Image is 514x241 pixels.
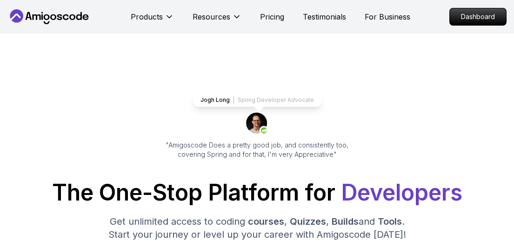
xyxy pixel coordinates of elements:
[131,11,163,22] p: Products
[290,216,326,227] span: Quizzes
[193,11,241,30] button: Resources
[246,113,268,135] img: josh long
[200,96,230,104] p: Jogh Long
[341,179,462,206] span: Developers
[378,216,402,227] span: Tools
[153,141,361,159] p: "Amigoscode Does a pretty good job, and consistently too, covering Spring and for that, I'm very ...
[365,11,410,22] a: For Business
[332,216,359,227] span: Builds
[449,8,507,26] a: Dashboard
[303,11,346,22] a: Testimonials
[7,181,507,204] h1: The One-Stop Platform for
[131,11,174,30] button: Products
[101,215,414,241] p: Get unlimited access to coding , , and . Start your journey or level up your career with Amigosco...
[248,216,284,227] span: courses
[193,11,230,22] p: Resources
[238,96,314,104] p: Spring Developer Advocate
[450,8,506,25] p: Dashboard
[260,11,284,22] a: Pricing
